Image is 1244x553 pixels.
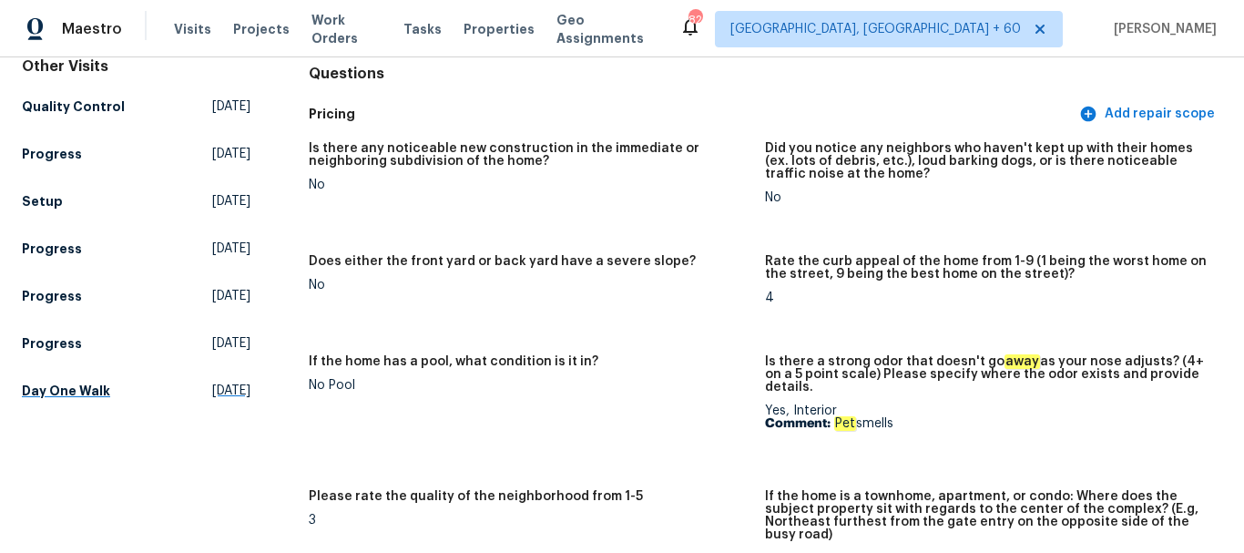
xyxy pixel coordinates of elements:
[556,11,658,47] span: Geo Assignments
[765,292,1208,304] div: 4
[212,334,250,353] span: [DATE]
[403,23,442,36] span: Tasks
[765,142,1208,180] h5: Did you notice any neighbors who haven't kept up with their homes (ex. lots of debris, etc.), lou...
[22,374,250,407] a: Day One Walk[DATE]
[212,192,250,210] span: [DATE]
[22,334,82,353] h5: Progress
[765,405,1208,430] div: Yes, Interior
[309,490,643,503] h5: Please rate the quality of the neighborhood from 1-5
[309,142,751,168] h5: Is there any noticeable new construction in the immediate or neighboring subdivision of the home?
[212,97,250,116] span: [DATE]
[765,490,1208,541] h5: If the home is a townhome, apartment, or condo: Where does the subject property sit with regards ...
[309,379,751,392] div: No Pool
[765,191,1208,204] div: No
[309,65,1222,83] h4: Questions
[22,185,250,218] a: Setup[DATE]
[212,382,250,400] span: [DATE]
[212,145,250,163] span: [DATE]
[464,20,535,38] span: Properties
[22,57,250,76] div: Other Visits
[22,232,250,265] a: Progress[DATE]
[62,20,122,38] span: Maestro
[834,416,856,431] em: Pet
[688,11,701,29] div: 824
[22,90,250,123] a: Quality Control[DATE]
[22,287,82,305] h5: Progress
[1076,97,1222,131] button: Add repair scope
[309,255,696,268] h5: Does either the front yard or back yard have a severe slope?
[22,382,110,400] h5: Day One Walk
[233,20,290,38] span: Projects
[22,138,250,170] a: Progress[DATE]
[22,280,250,312] a: Progress[DATE]
[309,514,751,527] div: 3
[1004,354,1040,369] em: away
[309,279,751,292] div: No
[212,287,250,305] span: [DATE]
[1106,20,1217,38] span: [PERSON_NAME]
[730,20,1021,38] span: [GEOGRAPHIC_DATA], [GEOGRAPHIC_DATA] + 60
[765,255,1208,281] h5: Rate the curb appeal of the home from 1-9 (1 being the worst home on the street, 9 being the best...
[22,192,63,210] h5: Setup
[174,20,211,38] span: Visits
[765,417,1208,430] p: smells
[22,145,82,163] h5: Progress
[22,97,125,116] h5: Quality Control
[309,179,751,191] div: No
[309,105,1076,124] h5: Pricing
[309,355,598,368] h5: If the home has a pool, what condition is it in?
[311,11,382,47] span: Work Orders
[22,327,250,360] a: Progress[DATE]
[22,240,82,258] h5: Progress
[765,417,831,430] b: Comment:
[1083,103,1215,126] span: Add repair scope
[765,355,1208,394] h5: Is there a strong odor that doesn't go as your nose adjusts? (4+ on a 5 point scale) Please speci...
[212,240,250,258] span: [DATE]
